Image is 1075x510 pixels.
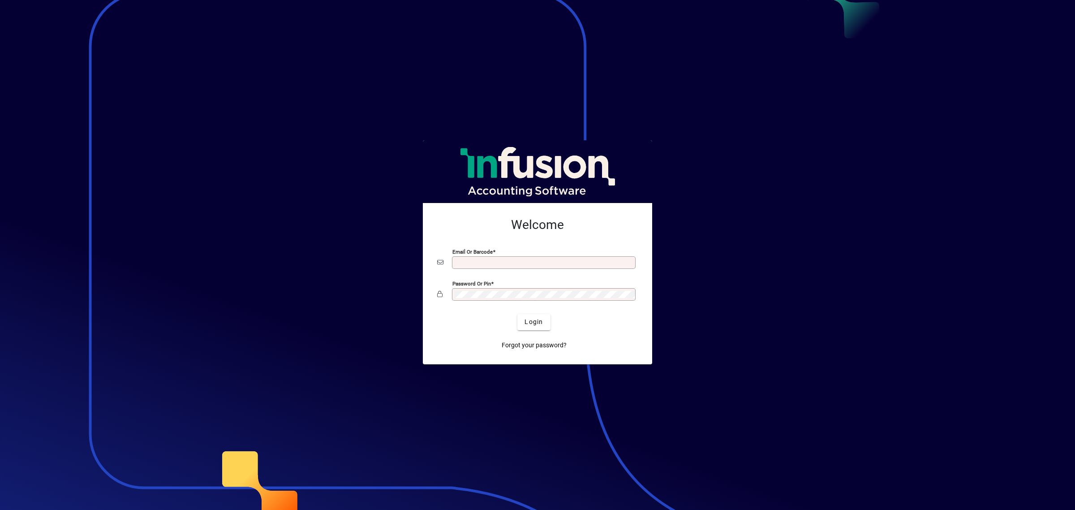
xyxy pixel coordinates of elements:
button: Login [517,314,550,330]
mat-label: Email or Barcode [452,248,493,255]
a: Forgot your password? [498,337,570,354]
mat-label: Password or Pin [452,280,491,286]
h2: Welcome [437,217,638,233]
span: Forgot your password? [502,341,567,350]
span: Login [525,317,543,327]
